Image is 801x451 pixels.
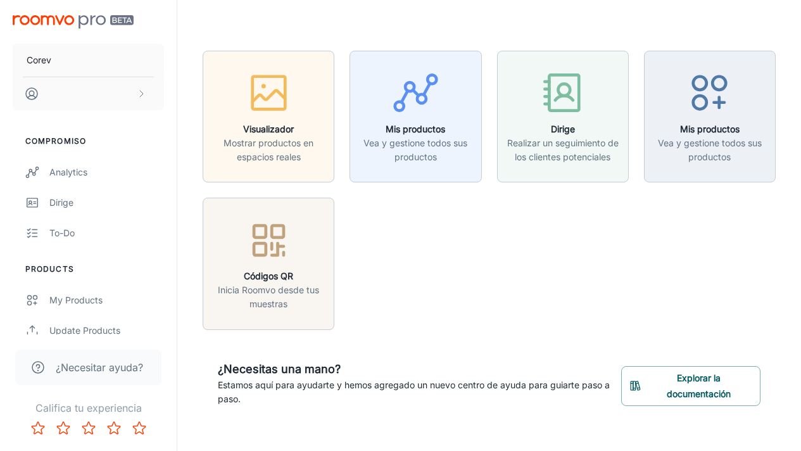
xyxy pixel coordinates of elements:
font: Mis productos [680,124,740,134]
a: Códigos QRInicia Roomvo desde tus muestras [203,257,334,269]
button: Califica 4 estrellas [101,416,127,441]
button: Calificar 2 estrellas [51,416,76,441]
font: Dirige [551,124,575,134]
font: Códigos QR [244,270,293,281]
button: DirigeRealizar un seguimiento de los clientes potenciales [497,51,629,182]
p: Corev [27,53,51,67]
font: Califica tu experiencia [35,402,142,414]
font: Explorar la documentación [667,372,731,399]
font: Vea y gestione todos sus productos [658,137,762,162]
div: My Products [49,293,164,307]
button: VisualizadorMostrar productos en espacios reales [203,51,334,182]
font: Inicia Roomvo desde tus muestras [218,284,319,309]
button: Califica 1 estrella [25,416,51,441]
a: Mis productosVea y gestione todos sus productos [350,110,481,122]
div: Update Products [49,324,164,338]
button: Mis productosVea y gestione todos sus productos [350,51,481,182]
button: Mis productosVea y gestione todos sus productos [644,51,776,182]
font: ¿Necesitar ayuda? [56,361,143,374]
img: Roomvo PRO Beta [13,15,134,29]
a: Explorar la documentación [621,379,760,391]
button: Corev [13,44,164,77]
font: Vea y gestione todos sus productos [363,137,467,162]
a: DirigeRealizar un seguimiento de los clientes potenciales [497,110,629,122]
button: Códigos QRInicia Roomvo desde tus muestras [203,198,334,329]
font: Dirige [49,197,73,208]
font: Visualizador [243,124,294,134]
font: Mostrar productos en espacios reales [224,137,313,162]
font: Compromiso [25,136,86,146]
button: Explorar la documentación [621,366,760,405]
font: Mis productos [386,124,445,134]
a: Mis productosVea y gestione todos sus productos [644,110,776,122]
button: Calificar 3 estrellas [76,416,101,441]
div: Analytics [49,165,164,179]
font: ¿Necesitas una mano? [218,362,341,376]
font: Realizar un seguimiento de los clientes potenciales [507,137,619,162]
div: To-do [49,226,164,240]
font: Estamos aquí para ayudarte y hemos agregado un nuevo centro de ayuda para guiarte paso a paso. [218,379,610,404]
button: Calificar 5 estrellas [127,416,152,441]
